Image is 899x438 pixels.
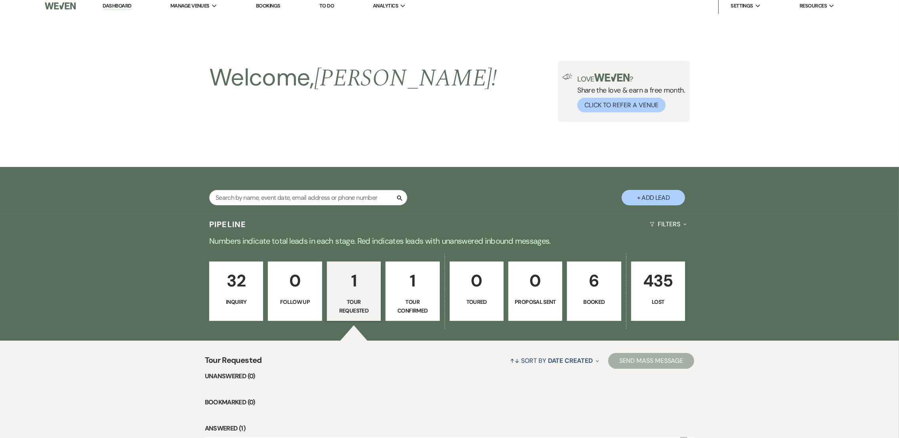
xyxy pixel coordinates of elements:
p: Proposal Sent [513,298,557,306]
a: To Do [319,2,334,9]
a: 1Tour Requested [327,262,381,321]
h3: Pipeline [209,219,246,230]
span: Manage Venues [170,2,210,10]
p: Toured [455,298,498,306]
a: 0Proposal Sent [508,262,562,321]
span: Tour Requested [205,354,262,371]
button: + Add Lead [622,190,685,205]
button: Click to Refer a Venue [577,98,666,112]
img: weven-logo-green.svg [594,74,630,82]
a: 1Tour Confirmed [386,262,439,321]
p: 1 [332,267,376,294]
button: Send Mass Message [608,353,695,369]
h2: Welcome, [209,61,497,95]
p: 1 [391,267,434,294]
p: 435 [636,267,680,294]
p: Tour Confirmed [391,298,434,315]
span: [PERSON_NAME] ! [314,60,497,97]
div: Share the love & earn a free month. [573,74,685,112]
p: Booked [572,298,616,306]
a: 435Lost [631,262,685,321]
button: Sort By Date Created [507,350,602,371]
span: Analytics [373,2,398,10]
p: 32 [214,267,258,294]
p: 0 [455,267,498,294]
span: ↑↓ [510,356,519,365]
p: Numbers indicate total leads in each stage. Red indicates leads with unanswered inbound messages. [164,235,735,247]
p: 0 [273,267,317,294]
a: 32Inquiry [209,262,263,321]
p: Inquiry [214,298,258,306]
a: 6Booked [567,262,621,321]
img: loud-speaker-illustration.svg [563,74,573,80]
span: Resources [800,2,827,10]
p: Follow Up [273,298,317,306]
a: Dashboard [103,2,131,10]
p: Love ? [577,74,685,83]
a: 0Follow Up [268,262,322,321]
span: Settings [731,2,753,10]
input: Search by name, event date, email address or phone number [209,190,407,205]
p: 6 [572,267,616,294]
span: Date Created [548,356,593,365]
a: Bookings [256,2,281,9]
a: 0Toured [450,262,504,321]
p: Lost [636,298,680,306]
button: Filters [647,214,690,235]
li: Answered (1) [205,423,695,434]
p: 0 [513,267,557,294]
p: Tour Requested [332,298,376,315]
li: Unanswered (0) [205,371,695,381]
li: Bookmarked (0) [205,397,695,408]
